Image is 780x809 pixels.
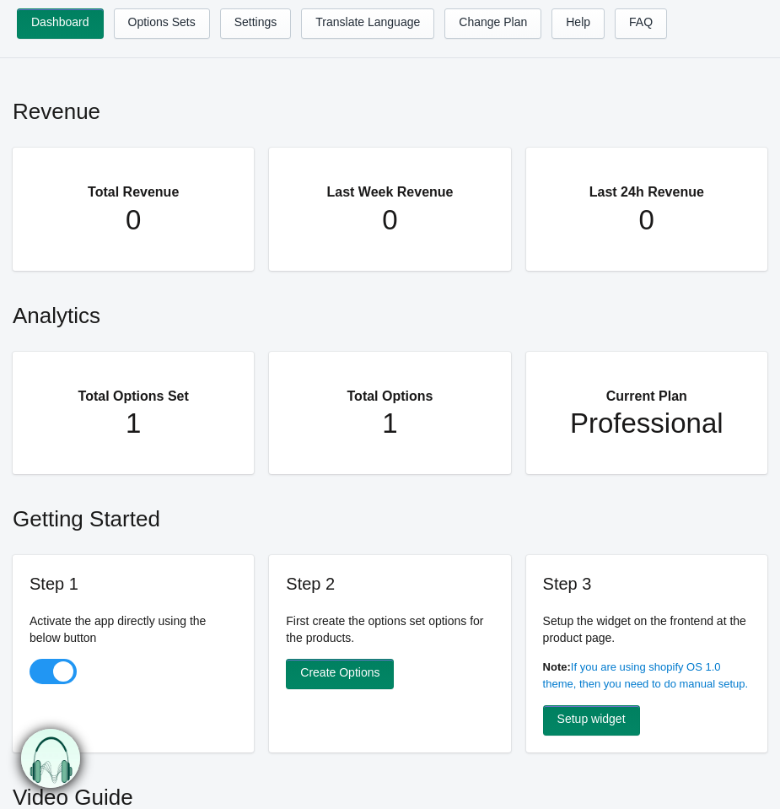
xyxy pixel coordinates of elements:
h1: 1 [303,407,476,440]
h2: Current Plan [560,369,734,407]
h2: Analytics [13,283,767,339]
h2: Getting Started [13,487,767,542]
a: Settings [220,8,292,39]
h2: Total Revenue [46,164,220,203]
h1: 0 [303,203,476,237]
h1: 0 [560,203,734,237]
h3: Step 1 [30,572,237,596]
a: Translate Language [301,8,434,39]
a: Help [551,8,605,39]
p: Activate the app directly using the below button [30,612,237,646]
p: Setup the widget on the frontend at the product page. [543,612,750,646]
a: Change Plan [444,8,541,39]
h3: Step 3 [543,572,750,596]
p: First create the options set options for the products. [286,612,493,646]
a: If you are using shopify OS 1.0 theme, then you need to do manual setup. [543,661,749,690]
a: Options Sets [114,8,210,39]
h3: Step 2 [286,572,493,596]
a: FAQ [615,8,667,39]
h1: 1 [46,407,220,440]
a: Dashboard [17,8,104,39]
h1: Professional [560,407,734,440]
h2: Last 24h Revenue [560,164,734,203]
h2: Total Options Set [46,369,220,407]
a: Create Options [286,659,394,689]
a: Setup widget [543,705,640,736]
h2: Revenue [13,79,767,135]
h1: 0 [46,203,220,237]
img: bxm.png [22,730,81,789]
b: Note: [543,661,571,673]
h2: Last Week Revenue [303,164,476,203]
h2: Total Options [303,369,476,407]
